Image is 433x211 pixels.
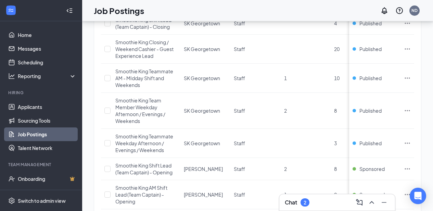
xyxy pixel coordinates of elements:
span: Smoothie King Teammate Weekday Afternoon / Evenings / Weekends [115,133,173,153]
a: Talent Network [18,141,76,155]
a: Messages [18,42,76,55]
button: ChevronUp [366,197,377,208]
span: 4 [334,20,337,26]
svg: Analysis [8,73,15,79]
div: ND [411,8,418,13]
td: Staff [230,129,280,158]
td: Staff [230,158,280,180]
span: Staff [234,191,245,198]
span: Staff [234,20,245,26]
a: Home [18,28,76,42]
a: Sourcing Tools [18,114,76,127]
svg: Ellipses [404,20,411,27]
span: Smoothie King Team Member Weekday Afternoon / Evenings / Weekends [115,97,165,124]
span: Sponsored [359,165,385,172]
a: TeamCrown [18,186,76,199]
span: Published [359,75,382,82]
button: ComposeMessage [354,197,365,208]
span: 20 [334,46,340,52]
svg: Ellipses [404,165,411,172]
div: Team Management [8,162,75,167]
span: 9 [334,191,337,198]
svg: Ellipses [404,140,411,147]
td: Staff [230,180,280,209]
span: Smoothie King AM Shift Lead (Team Captain) - Opening [115,185,167,204]
button: Minimize [379,197,390,208]
a: Scheduling [18,55,76,69]
span: Published [359,107,382,114]
svg: Ellipses [404,75,411,82]
span: Staff [234,140,245,146]
td: Staff [230,35,280,64]
h1: Job Postings [94,5,144,16]
span: 1 [284,75,287,81]
span: Staff [234,46,245,52]
td: SK O'Connor [180,158,230,180]
span: [PERSON_NAME] [184,191,223,198]
span: SK Georgetown [184,108,220,114]
svg: Minimize [380,198,388,207]
td: SK Georgetown [180,64,230,93]
div: Switch to admin view [18,197,66,204]
a: Applicants [18,100,76,114]
svg: WorkstreamLogo [8,7,14,14]
a: Job Postings [18,127,76,141]
span: 8 [334,166,337,172]
td: Staff [230,93,280,129]
span: 2 [284,108,287,114]
span: Staff [234,75,245,81]
svg: Ellipses [404,191,411,198]
span: SK Georgetown [184,140,220,146]
span: SK Georgetown [184,46,220,52]
span: Smoothie King Teammate AM - MIdday Shift and Weekends [115,68,173,88]
span: Smoothie King Shift Lead (Team Captain) - Opening [115,162,173,175]
span: 1 [284,191,287,198]
span: Smoothie King Closing / Weekend Cashier - Guest Experience Lead [115,39,174,59]
div: 2 [304,200,306,206]
svg: Notifications [380,7,389,15]
svg: Ellipses [404,107,411,114]
td: SK O'Connor [180,180,230,209]
span: Published [359,46,382,52]
td: SK Georgetown [180,12,230,35]
span: Staff [234,108,245,114]
svg: Collapse [66,7,73,14]
td: Staff [230,12,280,35]
a: OnboardingCrown [18,172,76,186]
svg: QuestionInfo [395,7,404,15]
span: SK Georgetown [184,75,220,81]
td: SK Georgetown [180,93,230,129]
td: SK Georgetown [180,35,230,64]
svg: Ellipses [404,46,411,52]
svg: ComposeMessage [355,198,364,207]
span: Published [359,140,382,147]
div: Open Intercom Messenger [410,188,426,204]
td: SK Georgetown [180,129,230,158]
span: [PERSON_NAME] [184,166,223,172]
span: Sponsored [359,191,385,198]
h3: Chat [285,199,297,206]
svg: ChevronUp [368,198,376,207]
span: Published [359,20,382,27]
span: 10 [334,75,340,81]
span: 8 [334,108,337,114]
span: 3 [334,140,337,146]
span: Staff [234,166,245,172]
span: 2 [284,166,287,172]
td: Staff [230,64,280,93]
span: SK Georgetown [184,20,220,26]
svg: Settings [8,197,15,204]
div: Hiring [8,90,75,96]
div: Reporting [18,73,77,79]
